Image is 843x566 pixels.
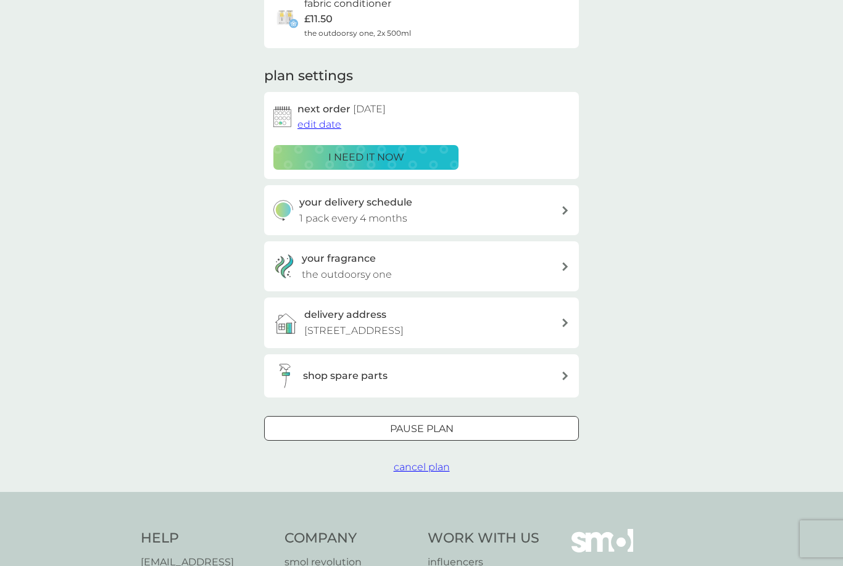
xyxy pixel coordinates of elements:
[304,11,333,27] p: £11.50
[264,241,579,291] a: your fragrancethe outdoorsy one
[273,145,459,170] button: i need it now
[303,368,388,384] h3: shop spare parts
[304,323,404,339] p: [STREET_ADDRESS]
[264,354,579,397] button: shop spare parts
[297,101,386,117] h2: next order
[299,210,407,227] p: 1 pack every 4 months
[328,149,404,165] p: i need it now
[264,416,579,441] button: Pause plan
[394,459,450,475] button: cancel plan
[302,251,376,267] h3: your fragrance
[394,461,450,473] span: cancel plan
[428,529,539,548] h4: Work With Us
[353,103,386,115] span: [DATE]
[299,194,412,210] h3: your delivery schedule
[264,185,579,235] button: your delivery schedule1 pack every 4 months
[302,267,392,283] p: the outdoorsy one
[273,5,298,30] img: fabric conditioner
[297,119,341,130] span: edit date
[304,27,411,39] span: the outdoorsy one, 2x 500ml
[284,529,416,548] h4: Company
[264,67,353,86] h2: plan settings
[304,307,386,323] h3: delivery address
[141,529,272,548] h4: Help
[390,421,454,437] p: Pause plan
[264,298,579,348] a: delivery address[STREET_ADDRESS]
[297,117,341,133] button: edit date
